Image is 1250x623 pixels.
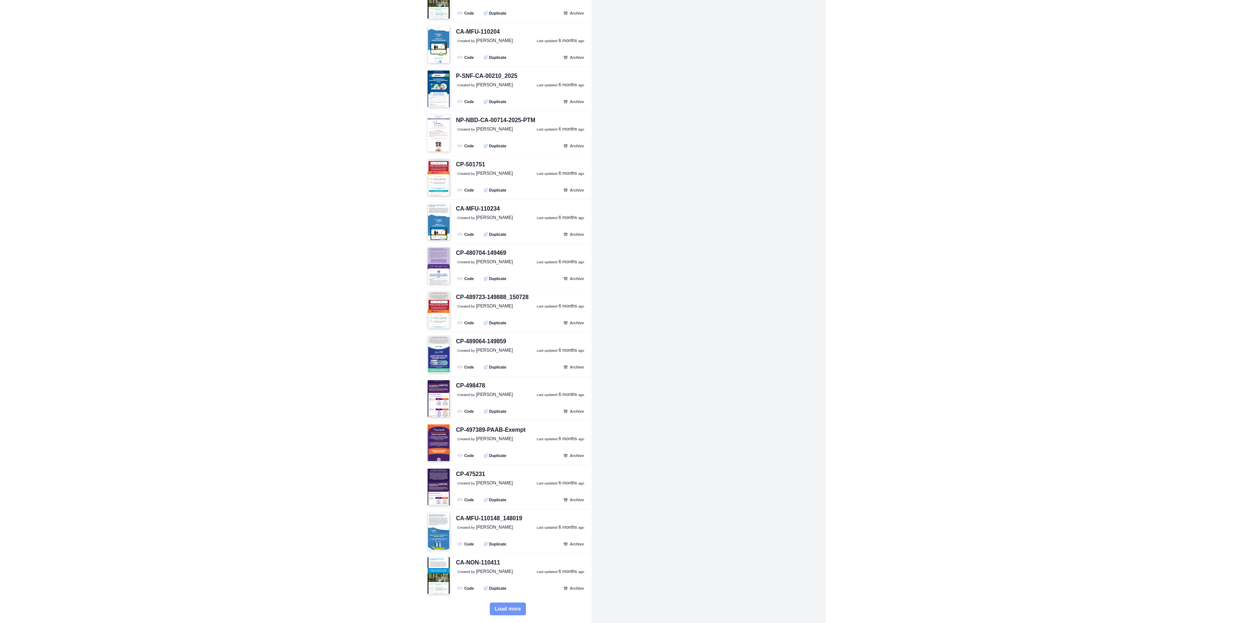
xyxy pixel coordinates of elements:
[476,392,513,397] span: [PERSON_NAME]
[457,171,475,175] small: Created by
[537,304,557,308] small: Last updated
[578,437,584,441] small: ago
[537,393,557,397] small: Last updated
[476,525,513,530] span: [PERSON_NAME]
[457,570,475,574] small: Created by
[480,274,510,283] button: Duplicate
[476,436,513,441] span: [PERSON_NAME]
[455,495,478,504] a: Code
[578,348,584,352] small: ago
[578,525,584,529] small: ago
[456,249,506,258] div: CP-480704-149469
[559,495,588,504] button: Archive
[559,141,588,150] button: Archive
[476,215,513,220] span: [PERSON_NAME]
[455,9,478,17] a: Code
[480,97,510,106] button: Duplicate
[455,53,478,61] a: Code
[455,318,478,327] a: Code
[476,348,513,353] span: [PERSON_NAME]
[537,260,557,264] small: Last updated
[578,260,584,264] small: ago
[537,82,584,88] a: Last updated 6 months ago
[537,216,557,220] small: Last updated
[537,171,557,175] small: Last updated
[457,83,475,87] small: Created by
[457,393,475,397] small: Created by
[456,381,485,390] div: CP-498478
[457,39,475,43] small: Created by
[578,304,584,308] small: ago
[578,171,584,175] small: ago
[480,451,510,460] button: Duplicate
[495,606,521,612] span: Load more
[476,259,513,264] span: [PERSON_NAME]
[456,204,500,214] div: CA-MFU-110234
[476,82,513,87] span: [PERSON_NAME]
[537,303,584,310] a: Last updated 6 months ago
[476,569,513,574] span: [PERSON_NAME]
[456,72,518,81] div: P-SNF-CA-00210_2025
[537,38,584,44] a: Last updated 6 months ago
[457,127,475,131] small: Created by
[476,480,513,486] span: [PERSON_NAME]
[480,495,510,504] button: Duplicate
[457,481,475,485] small: Created by
[578,39,584,43] small: ago
[455,141,478,150] a: Code
[455,407,478,415] a: Code
[537,392,584,398] a: Last updated 6 months ago
[456,116,535,125] div: NP-NBD-CA-00714-2025-PTM
[456,160,485,169] div: CP-501751
[456,337,506,346] div: CP-489064-149859
[456,470,485,479] div: CP-475231
[456,558,500,567] div: CA-NON-110411
[457,216,475,220] small: Created by
[559,451,588,460] button: Archive
[476,127,513,132] span: [PERSON_NAME]
[455,363,478,371] a: Code
[480,186,510,194] button: Duplicate
[456,293,529,302] div: CP-489723-149888_150728
[490,603,526,615] button: Load more
[559,318,588,327] button: Archive
[456,426,526,435] div: CP-497389-PAAB-Exempt
[537,259,584,265] a: Last updated 6 months ago
[537,170,584,177] a: Last updated 6 months ago
[537,525,557,529] small: Last updated
[457,260,475,264] small: Created by
[559,230,588,238] button: Archive
[455,274,478,283] a: Code
[537,480,584,487] a: Last updated 6 months ago
[455,230,478,238] a: Code
[559,53,588,61] button: Archive
[480,540,510,548] button: Duplicate
[537,127,557,131] small: Last updated
[537,39,557,43] small: Last updated
[578,481,584,485] small: ago
[480,363,510,371] button: Duplicate
[537,436,584,442] a: Last updated 6 months ago
[456,514,522,523] div: CA-MFU-110148_148019
[537,481,557,485] small: Last updated
[455,451,478,460] a: Code
[578,83,584,87] small: ago
[480,318,510,327] button: Duplicate
[578,216,584,220] small: ago
[559,186,588,194] button: Archive
[480,230,510,238] button: Duplicate
[537,348,557,352] small: Last updated
[455,584,478,592] a: Code
[537,569,584,575] a: Last updated 6 months ago
[559,97,588,106] button: Archive
[537,347,584,354] a: Last updated 6 months ago
[578,570,584,574] small: ago
[559,407,588,415] button: Archive
[480,407,510,415] button: Duplicate
[480,584,510,592] button: Duplicate
[578,127,584,131] small: ago
[537,437,557,441] small: Last updated
[455,97,478,106] a: Code
[456,27,500,37] div: CA-MFU-110204
[537,126,584,133] a: Last updated 6 months ago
